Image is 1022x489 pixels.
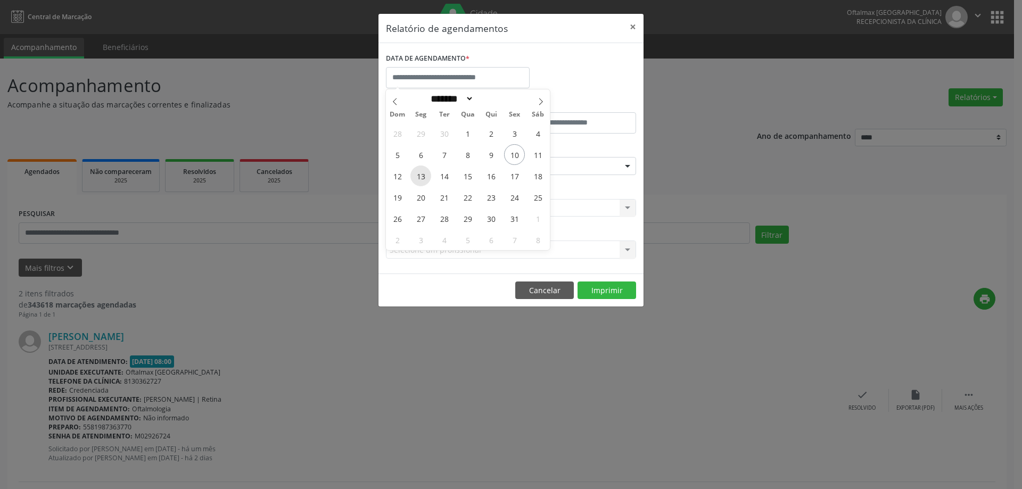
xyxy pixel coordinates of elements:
input: Year [474,93,509,104]
span: Outubro 1, 2025 [457,123,478,144]
span: Outubro 3, 2025 [504,123,525,144]
span: Novembro 1, 2025 [528,208,548,229]
span: Outubro 23, 2025 [481,187,501,208]
span: Outubro 11, 2025 [528,144,548,165]
span: Qua [456,111,480,118]
span: Sáb [526,111,550,118]
label: DATA DE AGENDAMENTO [386,51,469,67]
span: Dom [386,111,409,118]
span: Outubro 19, 2025 [387,187,408,208]
span: Outubro 26, 2025 [387,208,408,229]
span: Outubro 30, 2025 [481,208,501,229]
button: Close [622,14,644,40]
h5: Relatório de agendamentos [386,21,508,35]
button: Cancelar [515,281,574,300]
span: Outubro 18, 2025 [528,165,548,186]
span: Outubro 22, 2025 [457,187,478,208]
select: Month [427,93,474,104]
span: Outubro 27, 2025 [410,208,431,229]
label: ATÉ [514,96,636,112]
span: Outubro 17, 2025 [504,165,525,186]
span: Outubro 20, 2025 [410,187,431,208]
span: Outubro 31, 2025 [504,208,525,229]
span: Setembro 28, 2025 [387,123,408,144]
span: Qui [480,111,503,118]
span: Outubro 4, 2025 [528,123,548,144]
span: Outubro 24, 2025 [504,187,525,208]
span: Novembro 3, 2025 [410,229,431,250]
span: Outubro 10, 2025 [504,144,525,165]
span: Outubro 25, 2025 [528,187,548,208]
span: Outubro 9, 2025 [481,144,501,165]
span: Outubro 14, 2025 [434,165,455,186]
span: Novembro 8, 2025 [528,229,548,250]
span: Outubro 29, 2025 [457,208,478,229]
span: Outubro 5, 2025 [387,144,408,165]
span: Outubro 16, 2025 [481,165,501,186]
span: Outubro 8, 2025 [457,144,478,165]
span: Seg [409,111,433,118]
span: Outubro 12, 2025 [387,165,408,186]
span: Outubro 6, 2025 [410,144,431,165]
span: Outubro 21, 2025 [434,187,455,208]
span: Novembro 2, 2025 [387,229,408,250]
span: Outubro 28, 2025 [434,208,455,229]
span: Novembro 5, 2025 [457,229,478,250]
span: Setembro 29, 2025 [410,123,431,144]
span: Ter [433,111,456,118]
span: Novembro 6, 2025 [481,229,501,250]
span: Setembro 30, 2025 [434,123,455,144]
span: Outubro 7, 2025 [434,144,455,165]
span: Sex [503,111,526,118]
span: Outubro 13, 2025 [410,165,431,186]
button: Imprimir [578,281,636,300]
span: Outubro 15, 2025 [457,165,478,186]
span: Novembro 7, 2025 [504,229,525,250]
span: Novembro 4, 2025 [434,229,455,250]
span: Outubro 2, 2025 [481,123,501,144]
